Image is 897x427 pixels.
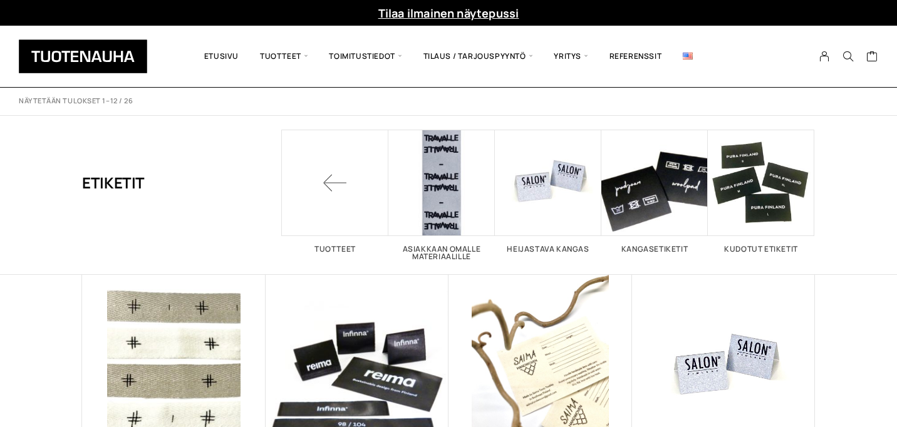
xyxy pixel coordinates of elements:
[812,51,837,62] a: My Account
[601,245,708,253] h2: Kangasetiketit
[19,39,147,73] img: Tuotenauha Oy
[708,245,814,253] h2: Kudotut etiketit
[378,6,519,21] a: Tilaa ilmainen näytepussi
[413,35,544,78] span: Tilaus / Tarjouspyyntö
[866,50,878,65] a: Cart
[318,35,412,78] span: Toimitustiedot
[388,130,495,260] a: Visit product category Asiakkaan omalle materiaalille
[249,35,318,78] span: Tuotteet
[683,53,693,59] img: English
[388,245,495,260] h2: Asiakkaan omalle materiaalille
[282,245,388,253] h2: Tuotteet
[543,35,598,78] span: Yritys
[495,130,601,253] a: Visit product category Heijastava kangas
[599,35,673,78] a: Referenssit
[836,51,860,62] button: Search
[495,245,601,253] h2: Heijastava kangas
[601,130,708,253] a: Visit product category Kangasetiketit
[82,130,145,236] h1: Etiketit
[708,130,814,253] a: Visit product category Kudotut etiketit
[194,35,249,78] a: Etusivu
[19,96,133,106] p: Näytetään tulokset 1–12 / 26
[282,130,388,253] a: Tuotteet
